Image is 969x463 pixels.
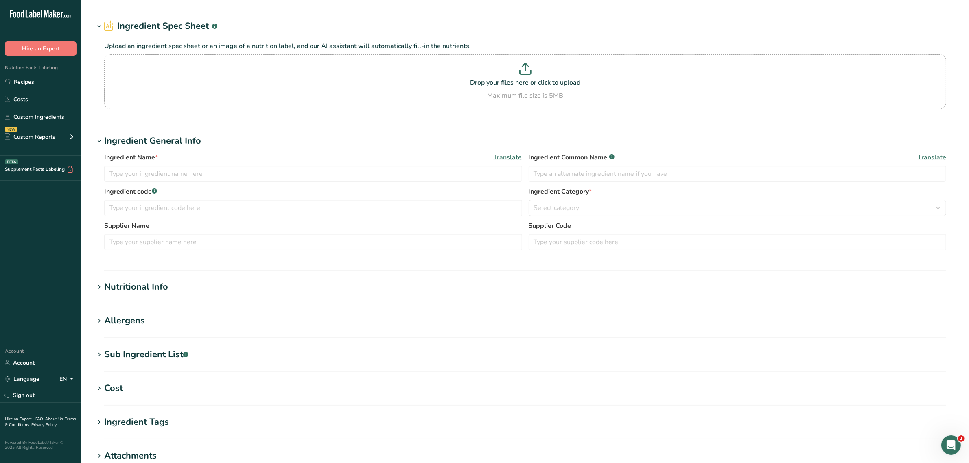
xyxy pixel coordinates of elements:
[45,416,65,422] a: About Us .
[104,348,188,361] div: Sub Ingredient List
[918,153,946,162] span: Translate
[5,159,18,164] div: BETA
[104,200,522,216] input: Type your ingredient code here
[529,153,615,162] span: Ingredient Common Name
[35,416,45,422] a: FAQ .
[104,449,157,463] div: Attachments
[104,187,522,197] label: Ingredient code
[5,133,55,141] div: Custom Reports
[59,374,77,384] div: EN
[104,415,169,429] div: Ingredient Tags
[104,314,145,328] div: Allergens
[941,435,961,455] iframe: Intercom live chat
[104,382,123,395] div: Cost
[5,41,77,56] button: Hire an Expert
[104,234,522,250] input: Type your supplier name here
[104,280,168,294] div: Nutritional Info
[5,440,77,450] div: Powered By FoodLabelMaker © 2025 All Rights Reserved
[31,422,57,428] a: Privacy Policy
[494,153,522,162] span: Translate
[534,203,580,213] span: Select category
[529,166,947,182] input: Type an alternate ingredient name if you have
[104,221,522,231] label: Supplier Name
[529,221,947,231] label: Supplier Code
[5,372,39,386] a: Language
[106,78,944,87] p: Drop your files here or click to upload
[5,127,17,132] div: NEW
[104,166,522,182] input: Type your ingredient name here
[529,234,947,250] input: Type your supplier code here
[104,20,217,33] h2: Ingredient Spec Sheet
[104,134,201,148] div: Ingredient General Info
[5,416,34,422] a: Hire an Expert .
[529,187,947,197] label: Ingredient Category
[958,435,965,442] span: 1
[5,416,76,428] a: Terms & Conditions .
[104,153,158,162] span: Ingredient Name
[529,200,947,216] button: Select category
[104,41,946,51] p: Upload an ingredient spec sheet or an image of a nutrition label, and our AI assistant will autom...
[106,91,944,100] div: Maximum file size is 5MB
